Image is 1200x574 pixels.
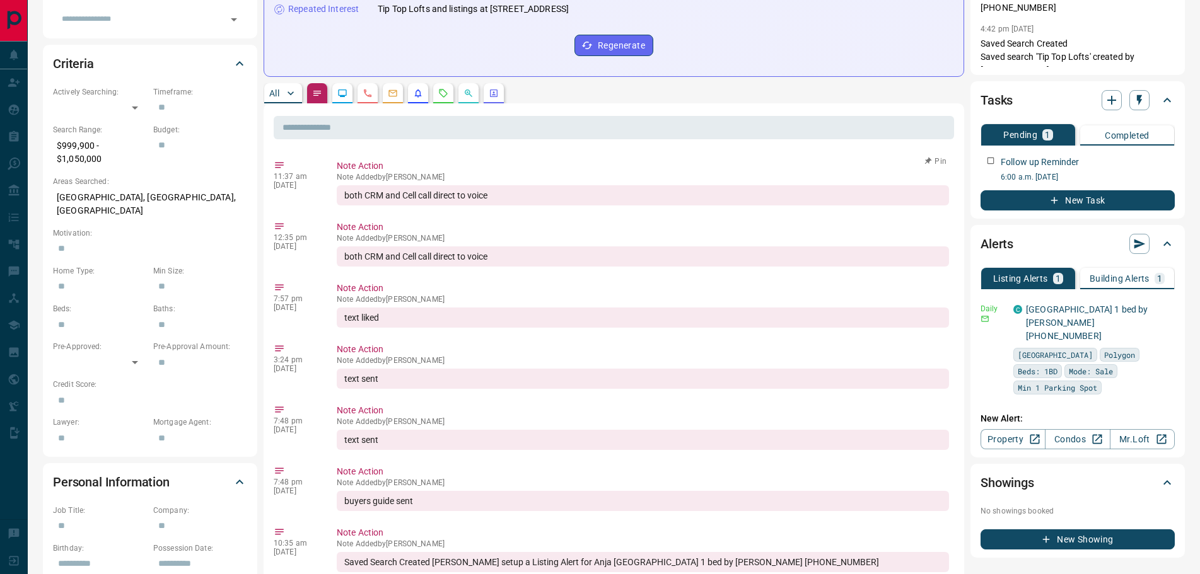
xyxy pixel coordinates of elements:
a: Mr.Loft [1110,429,1175,449]
p: Actively Searching: [53,86,147,98]
p: Note Added by [PERSON_NAME] [337,539,949,548]
p: All [269,89,279,98]
span: Beds: 1BD [1018,365,1057,377]
h2: Showings [981,473,1034,493]
p: 3:24 pm [274,355,318,364]
p: Note Action [337,221,949,234]
div: Criteria [53,49,247,79]
p: [GEOGRAPHIC_DATA], [GEOGRAPHIC_DATA], [GEOGRAPHIC_DATA] [53,187,247,221]
p: [DATE] [274,303,318,312]
p: Saved Search Created Saved search 'Tip Top Lofts' created by [PERSON_NAME] [981,37,1175,77]
p: 7:48 pm [274,416,318,425]
p: [DATE] [274,242,318,251]
button: Pin [917,156,954,167]
p: Note Added by [PERSON_NAME] [337,417,949,426]
a: [GEOGRAPHIC_DATA] 1 bed by [PERSON_NAME] [PHONE_NUMBER] [1026,304,1148,341]
p: [DATE] [274,548,318,556]
p: [DATE] [274,364,318,373]
div: Alerts [981,229,1175,259]
p: Pre-Approval Amount: [153,341,247,352]
p: 1 [1157,274,1162,283]
svg: Requests [438,88,448,98]
p: Home Type: [53,265,147,277]
p: Areas Searched: [53,176,247,187]
p: Beds: [53,303,147,314]
svg: Opportunities [463,88,474,98]
div: Tasks [981,85,1175,115]
p: Mortgage Agent: [153,416,247,428]
div: both CRM and Cell call direct to voice [337,246,949,267]
div: text sent [337,430,949,450]
p: Note Added by [PERSON_NAME] [337,356,949,365]
p: Search Range: [53,124,147,135]
svg: Calls [363,88,373,98]
p: 7:48 pm [274,478,318,486]
p: Credit Score: [53,379,247,390]
div: Saved Search Created [PERSON_NAME] setup a Listing Alert for Anja [GEOGRAPHIC_DATA] 1 bed by [PER... [337,552,949,572]
p: Tip Top Lofts and listings at [STREET_ADDRESS] [378,3,569,16]
p: 12:35 pm [274,233,318,242]
p: 1 [1045,130,1050,139]
svg: Emails [388,88,398,98]
p: [DATE] [274,425,318,434]
p: 10:35 am [274,539,318,548]
div: text sent [337,369,949,389]
h2: Tasks [981,90,1013,110]
p: 4:42 pm [DATE] [981,25,1034,33]
svg: Notes [312,88,322,98]
button: New Showing [981,529,1175,549]
p: 1 [1056,274,1061,283]
p: 7:57 pm [274,294,318,303]
button: New Task [981,190,1175,210]
span: Min 1 Parking Spot [1018,381,1097,394]
p: Pending [1003,130,1037,139]
p: Birthday: [53,542,147,554]
span: [GEOGRAPHIC_DATA] [1018,348,1093,361]
svg: Email [981,314,989,323]
p: Note Added by [PERSON_NAME] [337,478,949,487]
p: Pre-Approved: [53,341,147,352]
p: Note Action [337,465,949,478]
p: [DATE] [274,181,318,190]
p: Follow up Reminder [1001,156,1079,169]
span: Mode: Sale [1069,365,1113,377]
p: Note Action [337,282,949,295]
p: Job Title: [53,505,147,516]
p: Note Action [337,404,949,417]
p: Daily [981,303,1006,314]
svg: Lead Browsing Activity [337,88,347,98]
p: Note Action [337,343,949,356]
p: Note Added by [PERSON_NAME] [337,234,949,243]
svg: Agent Actions [489,88,499,98]
p: No showings booked [981,505,1175,517]
div: Showings [981,468,1175,498]
div: text liked [337,307,949,328]
p: Budget: [153,124,247,135]
p: Min Size: [153,265,247,277]
svg: Listing Alerts [413,88,423,98]
div: condos.ca [1013,305,1022,314]
div: Personal Information [53,467,247,497]
p: Note Added by [PERSON_NAME] [337,173,949,181]
a: Condos [1045,429,1110,449]
p: Motivation: [53,227,247,239]
p: Company: [153,505,247,516]
p: Baths: [153,303,247,314]
p: New Alert: [981,412,1175,425]
p: Repeated Interest [288,3,359,16]
span: Polygon [1104,348,1135,361]
p: Listing Alerts [993,274,1048,283]
p: $999,900 - $1,050,000 [53,135,147,169]
button: Regenerate [574,35,653,56]
button: Open [225,11,243,28]
p: 6:00 a.m. [DATE] [1001,171,1175,183]
h2: Alerts [981,234,1013,254]
p: Note Action [337,526,949,539]
p: Possession Date: [153,542,247,554]
h2: Criteria [53,54,94,74]
p: 11:37 am [274,172,318,181]
p: Completed [1105,131,1150,140]
div: both CRM and Cell call direct to voice [337,185,949,205]
p: Timeframe: [153,86,247,98]
a: Property [981,429,1046,449]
